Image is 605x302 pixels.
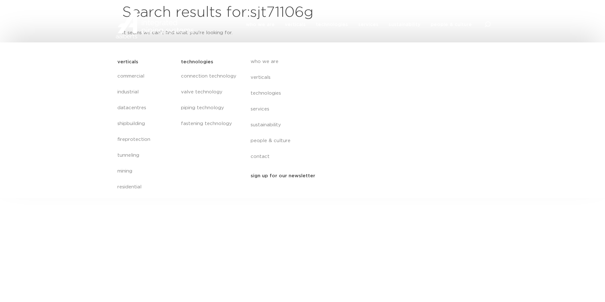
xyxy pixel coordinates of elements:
[117,148,175,163] a: tunneling
[251,101,366,117] a: services
[285,12,306,37] a: verticals
[117,100,175,116] a: datacentres
[181,100,238,116] a: piping technology
[251,54,366,70] a: who we are
[251,149,366,165] a: contact
[181,68,238,84] a: connection technology
[251,133,366,149] a: people & culture
[117,84,175,100] a: industrial
[117,179,175,195] a: residential
[181,116,238,132] a: fastening technology
[117,116,175,132] a: shipbuilding
[358,12,378,37] a: services
[251,171,315,181] h5: sign up for our newsletter
[117,132,175,148] a: fireprotection
[316,12,348,37] a: technologies
[117,68,175,84] a: commercial
[246,12,472,37] nav: Menu
[181,84,238,100] a: valve technology
[181,57,213,67] h5: technologies
[251,70,366,85] a: verticals
[246,12,275,37] a: who we are
[251,54,366,165] nav: Menu
[389,12,421,37] a: sustainability
[251,117,366,133] a: sustainability
[117,68,175,195] nav: Menu
[251,85,366,101] a: technologies
[431,12,472,37] a: people & culture
[117,57,138,67] h5: verticals
[117,163,175,179] a: mining
[181,68,238,132] nav: Menu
